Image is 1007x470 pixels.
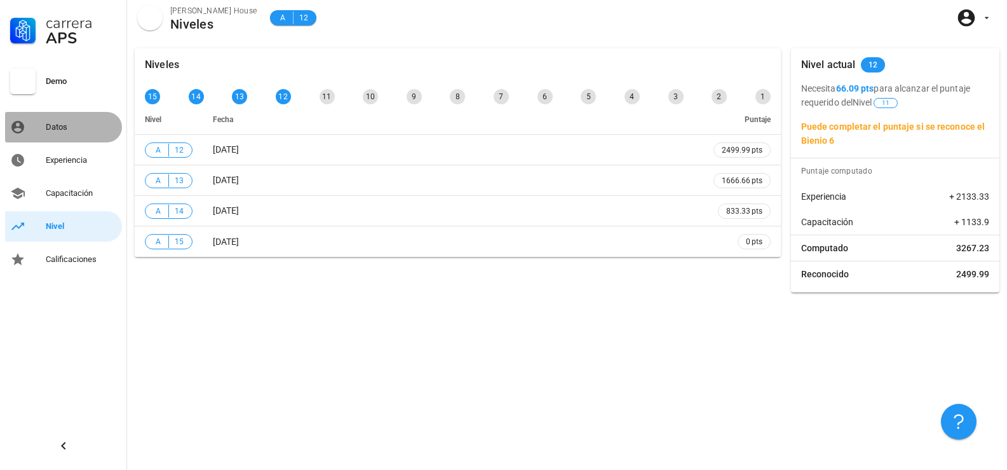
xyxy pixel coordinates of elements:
[320,89,335,104] div: 11
[153,205,163,218] span: A
[625,89,640,104] div: 4
[712,89,727,104] div: 2
[868,57,878,73] span: 12
[494,89,509,104] div: 7
[5,244,122,275] a: Calificaciones
[745,115,771,124] span: Puntaje
[668,89,684,104] div: 3
[949,190,989,203] span: + 2133.33
[46,155,117,165] div: Experiencia
[882,99,889,107] span: 11
[801,48,856,81] div: Nivel actual
[213,175,239,185] span: [DATE]
[5,145,122,176] a: Experiencia
[801,216,853,228] span: Capacitación
[145,89,160,104] div: 15
[276,89,291,104] div: 12
[153,235,163,248] span: A
[189,89,204,104] div: 14
[853,97,899,107] span: Nivel
[46,188,117,198] div: Capacitación
[46,221,117,232] div: Nivel
[213,144,239,155] span: [DATE]
[537,89,553,104] div: 6
[801,81,989,109] p: Necesita para alcanzar el puntaje requerido del
[203,104,703,135] th: Fecha
[232,89,247,104] div: 13
[722,174,762,187] span: 1666.66 pts
[153,144,163,156] span: A
[137,5,163,31] div: avatar
[174,235,184,248] span: 15
[801,242,848,254] span: Computado
[726,205,762,218] span: 833.33 pts
[722,144,762,156] span: 2499.99 pts
[954,216,989,228] span: + 1133.9
[5,178,122,209] a: Capacitación
[299,11,309,24] span: 12
[407,89,422,104] div: 9
[46,122,117,132] div: Datos
[145,115,161,124] span: Nivel
[755,89,771,104] div: 1
[278,11,288,24] span: A
[174,174,184,187] span: 13
[836,83,874,93] b: 66.09 pts
[46,15,117,31] div: Carrera
[145,48,179,81] div: Niveles
[796,158,999,184] div: Puntaje computado
[213,115,233,124] span: Fecha
[801,190,846,203] span: Experiencia
[5,211,122,242] a: Nivel
[170,4,257,17] div: [PERSON_NAME] House
[801,121,985,146] b: Puede completar el puntaje si se reconoce el Bienio 6
[174,144,184,156] span: 12
[170,17,257,31] div: Niveles
[956,242,989,254] span: 3267.23
[213,237,239,247] span: [DATE]
[801,268,849,280] span: Reconocido
[450,89,465,104] div: 8
[703,104,781,135] th: Puntaje
[746,235,762,248] span: 0 pts
[135,104,203,135] th: Nivel
[153,174,163,187] span: A
[46,254,117,265] div: Calificaciones
[5,112,122,142] a: Datos
[46,76,117,86] div: Demo
[213,205,239,216] span: [DATE]
[363,89,378,104] div: 10
[174,205,184,218] span: 14
[581,89,596,104] div: 5
[956,268,989,280] span: 2499.99
[46,31,117,46] div: APS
